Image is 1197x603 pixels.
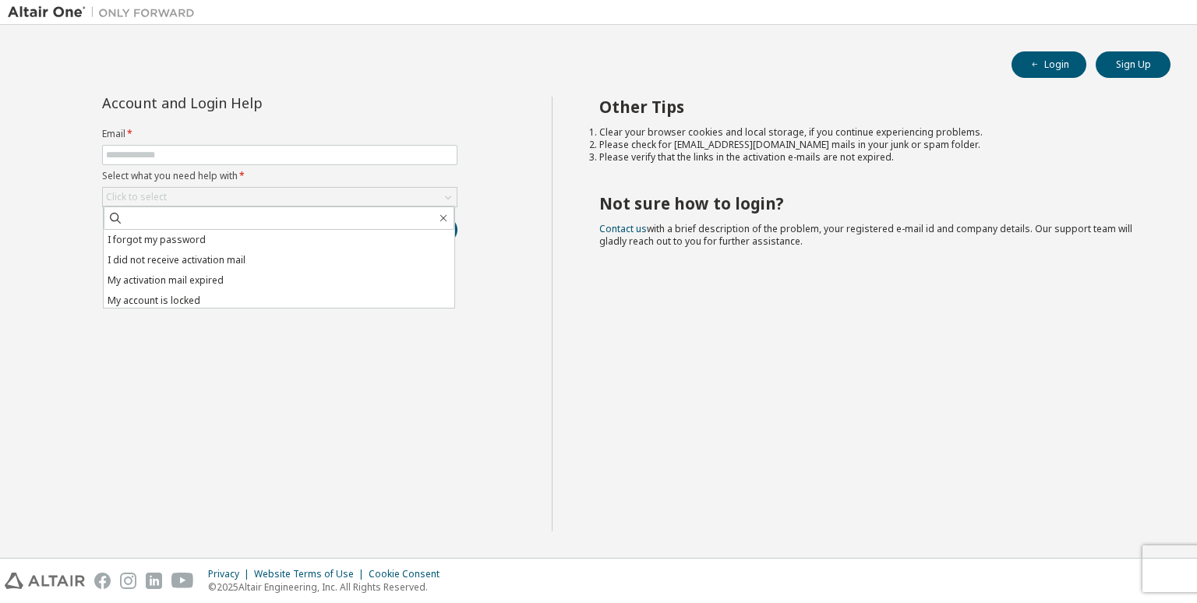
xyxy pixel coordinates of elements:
li: I forgot my password [104,230,454,250]
label: Email [102,128,457,140]
a: Contact us [599,222,647,235]
img: facebook.svg [94,573,111,589]
label: Select what you need help with [102,170,457,182]
div: Account and Login Help [102,97,387,109]
li: Clear your browser cookies and local storage, if you continue experiencing problems. [599,126,1143,139]
p: © 2025 Altair Engineering, Inc. All Rights Reserved. [208,580,449,594]
div: Privacy [208,568,254,580]
button: Sign Up [1096,51,1171,78]
li: Please verify that the links in the activation e-mails are not expired. [599,151,1143,164]
img: youtube.svg [171,573,194,589]
li: Please check for [EMAIL_ADDRESS][DOMAIN_NAME] mails in your junk or spam folder. [599,139,1143,151]
div: Website Terms of Use [254,568,369,580]
img: linkedin.svg [146,573,162,589]
h2: Not sure how to login? [599,193,1143,213]
img: instagram.svg [120,573,136,589]
button: Login [1012,51,1086,78]
img: altair_logo.svg [5,573,85,589]
div: Click to select [106,191,167,203]
img: Altair One [8,5,203,20]
div: Cookie Consent [369,568,449,580]
h2: Other Tips [599,97,1143,117]
div: Click to select [103,188,457,206]
span: with a brief description of the problem, your registered e-mail id and company details. Our suppo... [599,222,1132,248]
